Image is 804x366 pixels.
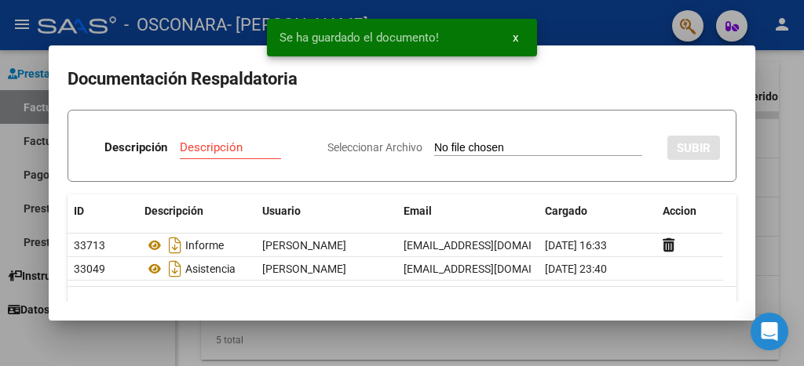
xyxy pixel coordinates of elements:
[68,194,138,228] datatable-header-cell: ID
[404,263,578,275] span: [EMAIL_ADDRESS][DOMAIN_NAME]
[262,263,346,275] span: [PERSON_NAME]
[539,194,656,228] datatable-header-cell: Cargado
[545,205,587,217] span: Cargado
[144,256,250,281] div: Asistencia
[74,239,105,252] span: 33713
[144,205,203,217] span: Descripción
[663,205,696,217] span: Accion
[677,141,711,155] span: SUBIR
[667,136,720,160] button: SUBIR
[68,64,736,94] h2: Documentación Respaldatoria
[404,205,432,217] span: Email
[165,233,185,258] i: Descargar documento
[397,194,539,228] datatable-header-cell: Email
[327,141,422,154] span: Seleccionar Archivo
[74,205,84,217] span: ID
[144,233,250,258] div: Informe
[545,239,607,252] span: [DATE] 16:33
[74,263,105,275] span: 33049
[104,139,167,157] p: Descripción
[262,239,346,252] span: [PERSON_NAME]
[545,263,607,275] span: [DATE] 23:40
[262,205,301,217] span: Usuario
[404,239,578,252] span: [EMAIL_ADDRESS][DOMAIN_NAME]
[280,30,439,45] span: Se ha guardado el documento!
[68,287,736,326] div: 2 total
[256,194,397,228] datatable-header-cell: Usuario
[513,31,518,45] span: x
[656,194,735,228] datatable-header-cell: Accion
[751,313,788,350] div: Open Intercom Messenger
[138,194,256,228] datatable-header-cell: Descripción
[165,256,185,281] i: Descargar documento
[500,24,531,52] button: x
